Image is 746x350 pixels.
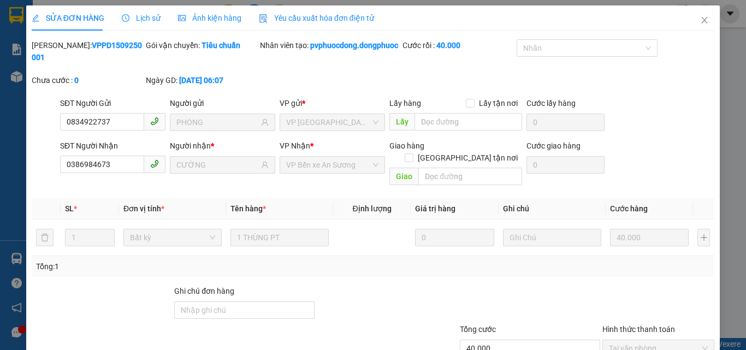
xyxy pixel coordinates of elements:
[261,161,269,169] span: user
[60,140,165,152] div: SĐT Người Nhận
[402,39,514,51] div: Cước rồi :
[170,140,275,152] div: Người nhận
[697,229,710,246] button: plus
[150,117,159,126] span: phone
[526,156,605,174] input: Cước giao hàng
[230,204,266,213] span: Tên hàng
[499,198,606,220] th: Ghi chú
[352,204,391,213] span: Định lượng
[230,229,329,246] input: VD: Bàn, Ghế
[74,76,79,85] b: 0
[503,229,601,246] input: Ghi Chú
[610,229,689,246] input: 0
[280,141,310,150] span: VP Nhận
[415,113,522,130] input: Dọc đường
[176,159,259,171] input: Tên người nhận
[436,41,460,50] b: 40.000
[526,114,605,131] input: Cước lấy hàng
[36,260,289,272] div: Tổng: 1
[389,168,418,185] span: Giao
[259,14,268,23] img: icon
[415,229,494,246] input: 0
[700,16,709,25] span: close
[122,14,161,22] span: Lịch sử
[602,325,675,334] label: Hình thức thanh toán
[179,76,223,85] b: [DATE] 06:07
[176,116,259,128] input: Tên người gửi
[150,159,159,168] span: phone
[32,74,144,86] div: Chưa cước :
[418,168,522,185] input: Dọc đường
[413,152,522,164] span: [GEOGRAPHIC_DATA] tận nơi
[123,204,164,213] span: Đơn vị tính
[689,5,720,36] button: Close
[178,14,241,22] span: Ảnh kiện hàng
[286,114,378,130] span: VP Phước Đông
[146,39,258,51] div: Gói vận chuyển:
[170,97,275,109] div: Người gửi
[261,118,269,126] span: user
[389,141,424,150] span: Giao hàng
[60,97,165,109] div: SĐT Người Gửi
[32,39,144,63] div: [PERSON_NAME]:
[178,14,186,22] span: picture
[202,41,240,50] b: Tiêu chuẩn
[174,287,234,295] label: Ghi chú đơn hàng
[130,229,215,246] span: Bất kỳ
[32,14,39,22] span: edit
[36,229,54,246] button: delete
[32,14,104,22] span: SỬA ĐƠN HÀNG
[65,204,74,213] span: SL
[526,141,581,150] label: Cước giao hàng
[286,157,378,173] span: VP Bến xe An Sương
[415,204,455,213] span: Giá trị hàng
[526,99,576,108] label: Cước lấy hàng
[260,39,400,51] div: Nhân viên tạo:
[280,97,385,109] div: VP gửi
[389,99,421,108] span: Lấy hàng
[146,74,258,86] div: Ngày GD:
[610,204,648,213] span: Cước hàng
[475,97,522,109] span: Lấy tận nơi
[460,325,496,334] span: Tổng cước
[310,41,398,50] b: pvphuocdong.dongphuoc
[122,14,129,22] span: clock-circle
[389,113,415,130] span: Lấy
[259,14,374,22] span: Yêu cầu xuất hóa đơn điện tử
[174,301,315,319] input: Ghi chú đơn hàng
